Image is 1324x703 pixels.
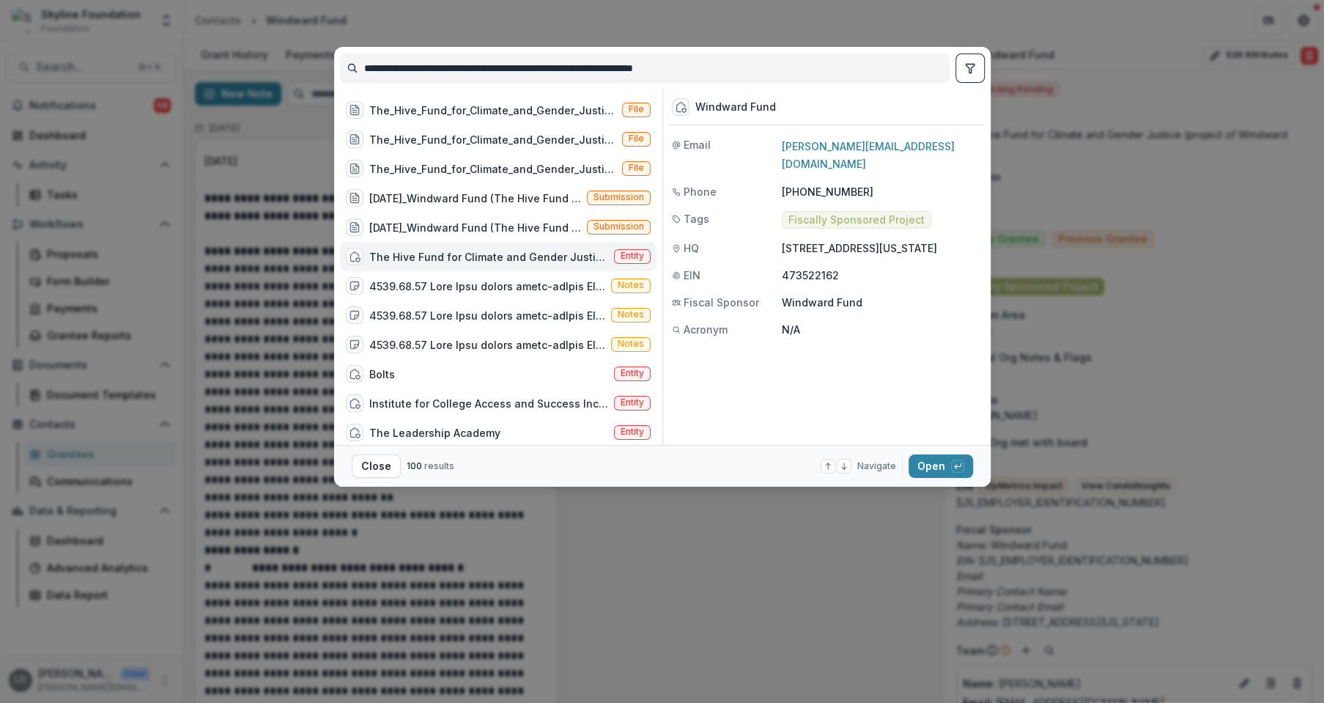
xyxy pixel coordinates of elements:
p: 473522162 [782,268,982,283]
span: Entity [621,397,644,408]
div: The_Hive_Fund_for_Climate_and_Gender_Justice_(a_project_of_Windward_Fund)-SKY-2023-58423.pdf [369,132,616,147]
span: Entity [621,251,644,261]
span: 100 [407,460,422,471]
span: HQ [684,240,699,256]
span: Fiscal Sponsor [684,295,759,310]
div: Bolts [369,367,395,382]
span: EIN [684,268,700,283]
a: [PERSON_NAME][EMAIL_ADDRESS][DOMAIN_NAME] [782,140,955,170]
span: Notes [618,309,644,320]
div: The_Hive_Fund_for_Climate_and_Gender_Justice_(a_project_of_Windward_Fund)-YC-2020-40421.pdf [369,103,616,118]
p: [PHONE_NUMBER] [782,184,982,199]
span: Phone [684,184,717,199]
span: File [629,163,644,173]
span: Submission [593,192,644,202]
div: 4539.68.57 Lore Ipsu dolors ametc-adIpis Elit Seddoeiusmod: Temp Incidi, Utlabor EtdolOremagnaali... [369,337,605,353]
div: Institute for College Access and Success Inc ( [PERSON_NAME] ) [369,396,608,411]
span: File [629,133,644,144]
div: [DATE]_Windward Fund (The Hive Fund for Climate and Gender Justice)_750000 [369,191,581,206]
button: Open [909,454,973,478]
span: Acronym [684,322,728,337]
span: Entity [621,427,644,437]
div: 4539.68.57 Lore Ipsu dolors ametc-adIpis Elit Seddoeiusmod: Temp Incidi, Utlabor EtdolOremagnaali... [369,279,605,294]
p: Windward Fund [782,295,982,310]
div: 4539.68.57 Lore Ipsu dolors ametc-adIpis Elit Seddoeiusmod: Temp Incidi, Utlabor EtdolOremagnaali... [369,308,605,323]
span: File [629,104,644,114]
span: Entity [621,368,644,378]
span: Email [684,137,711,152]
span: Notes [618,280,644,290]
span: Fiscally Sponsored Project [788,214,925,227]
div: The_Hive_Fund_for_Climate_and_Gender_Justice_(a_project_of_Windward_Fund)-SKY-2023-58423-Grant_Ag... [369,161,616,177]
p: N/A [782,322,982,337]
button: Close [352,454,401,478]
span: results [424,460,454,471]
div: The Leadership Academy [369,425,500,441]
p: [STREET_ADDRESS][US_STATE] [782,240,982,256]
span: Tags [684,211,709,227]
span: Submission [593,221,644,232]
button: toggle filters [955,54,985,83]
div: The Hive Fund for Climate and Gender Justice (project of Windward Fund) [369,249,608,265]
div: Windward Fund [695,101,776,114]
div: [DATE]_Windward Fund (The Hive Fund for Climate and Gender Justice)_1500000 [369,220,581,235]
span: Notes [618,339,644,349]
span: Navigate [857,460,896,473]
